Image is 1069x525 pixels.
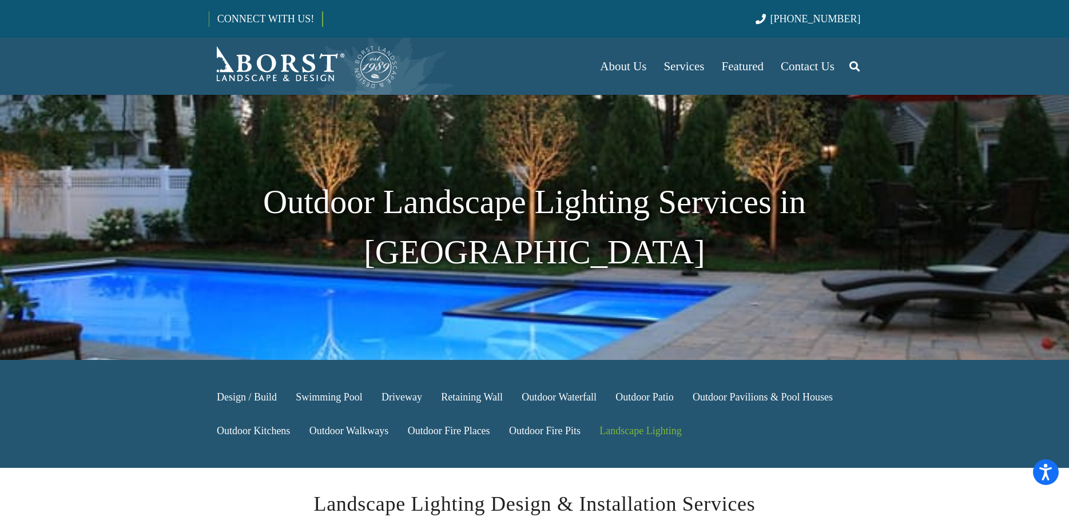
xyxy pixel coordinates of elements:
[209,5,322,33] a: CONNECT WITH US!
[655,38,713,95] a: Services
[501,414,589,447] a: Outdoor Fire Pits
[209,488,861,519] h2: Landscape Lighting Design & Installation Services
[781,59,834,73] span: Contact Us
[713,38,772,95] a: Featured
[301,414,396,447] a: Outdoor Walkways
[514,380,605,414] a: Outdoor Waterfall
[722,59,764,73] span: Featured
[607,380,682,414] a: Outdoor Patio
[209,414,299,447] a: Outdoor Kitchens
[591,414,690,447] a: Landscape Lighting
[770,13,861,25] span: [PHONE_NUMBER]
[756,13,860,25] a: [PHONE_NUMBER]
[433,380,511,414] a: Retaining Wall
[663,59,704,73] span: Services
[209,43,399,89] a: Borst-Logo
[772,38,843,95] a: Contact Us
[685,380,841,414] a: Outdoor Pavilions & Pool Houses
[843,52,866,81] a: Search
[209,177,861,278] h1: Outdoor Landscape Lighting Services in [GEOGRAPHIC_DATA]
[209,380,285,414] a: Design / Build
[399,414,498,447] a: Outdoor Fire Places
[591,38,655,95] a: About Us
[288,380,371,414] a: Swimming Pool
[373,380,431,414] a: Driveway
[600,59,646,73] span: About Us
